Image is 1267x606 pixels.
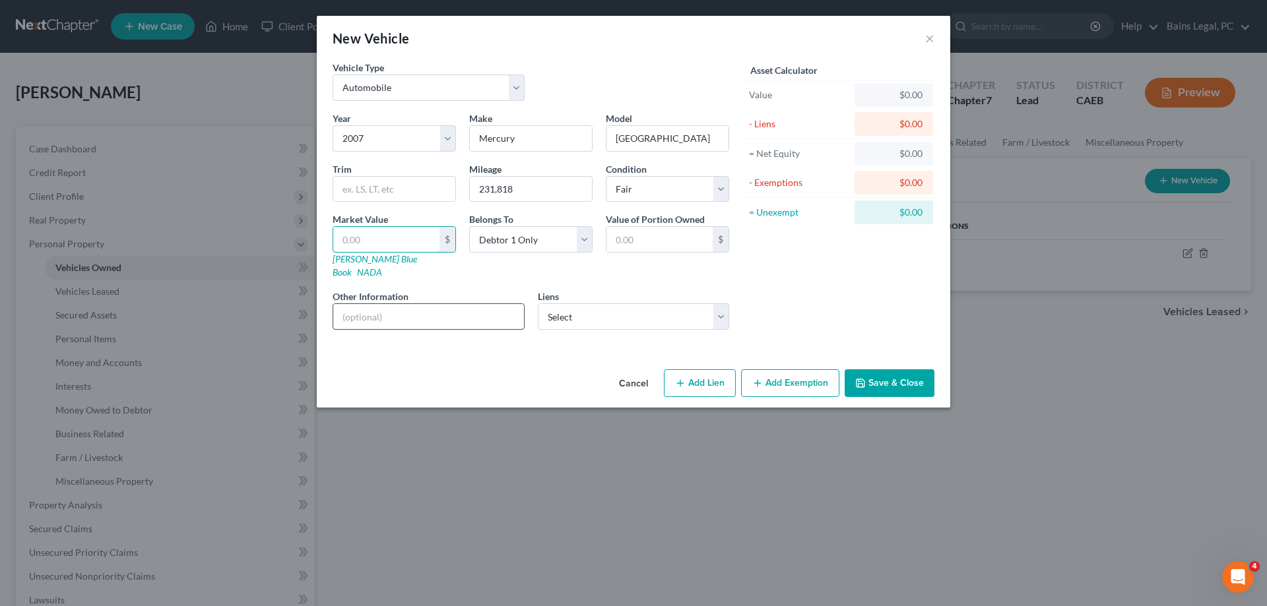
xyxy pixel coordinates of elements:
[865,206,923,219] div: $0.00
[357,266,382,278] a: NADA
[1222,561,1254,593] iframe: Intercom live chat
[741,369,839,397] button: Add Exemption
[333,253,417,278] a: [PERSON_NAME] Blue Book
[865,147,923,160] div: $0.00
[333,304,524,329] input: (optional)
[749,88,849,102] div: Value
[606,227,713,252] input: 0.00
[333,227,439,252] input: 0.00
[538,289,559,303] label: Liens
[664,369,736,397] button: Add Lien
[606,212,705,226] label: Value of Portion Owned
[865,117,923,131] div: $0.00
[608,371,659,397] button: Cancel
[606,111,632,125] label: Model
[606,162,647,176] label: Condition
[333,29,409,47] div: New Vehicle
[469,113,492,124] span: Make
[1249,561,1260,572] span: 4
[865,88,923,102] div: $0.00
[749,176,849,189] div: - Exemptions
[845,369,934,397] button: Save & Close
[606,126,729,151] input: ex. Altima
[749,206,849,219] div: = Unexempt
[469,162,502,176] label: Mileage
[750,63,818,77] label: Asset Calculator
[749,117,849,131] div: - Liens
[865,176,923,189] div: $0.00
[333,212,388,226] label: Market Value
[333,162,352,176] label: Trim
[925,30,934,46] button: ×
[749,147,849,160] div: = Net Equity
[333,61,384,75] label: Vehicle Type
[470,177,592,202] input: --
[333,289,408,303] label: Other Information
[470,126,592,151] input: ex. Nissan
[333,177,455,202] input: ex. LS, LT, etc
[713,227,729,252] div: $
[333,111,351,125] label: Year
[439,227,455,252] div: $
[469,214,513,225] span: Belongs To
